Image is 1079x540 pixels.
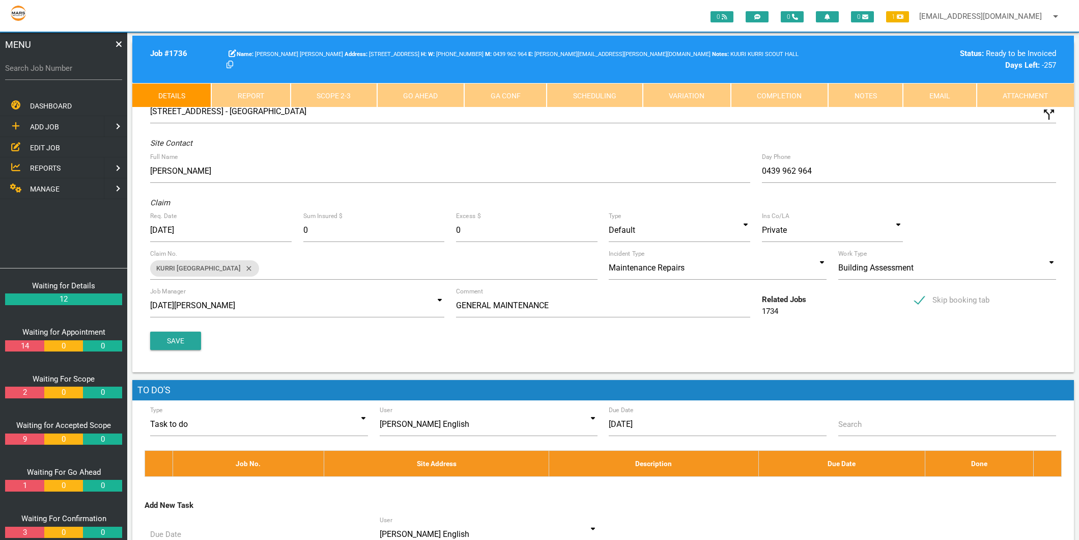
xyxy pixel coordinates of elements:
a: Details [132,83,211,107]
div: Ready to be Invoiced -257 [838,48,1056,71]
a: 2 [5,387,44,398]
span: 0439 962 964 [485,51,527,58]
i: close [241,260,253,277]
i: Click to show custom address field [1041,107,1057,122]
th: Done [925,450,1034,476]
th: Description [549,450,758,476]
label: Incident Type [609,249,644,258]
a: 0 [44,527,83,538]
label: Type [609,211,621,221]
th: Due Date [758,450,925,476]
a: Scheduling [547,83,642,107]
a: 12 [5,293,122,305]
a: 0 [83,480,122,492]
b: H: [421,51,427,58]
a: Attachment [977,83,1074,107]
label: Search [838,419,862,430]
a: Go Ahead [377,83,464,107]
a: 0 [83,527,122,538]
a: Waiting For Scope [33,374,95,384]
a: Variation [643,83,731,107]
label: Day Phone [762,152,791,161]
b: Notes: [712,51,729,58]
th: Site Address [324,450,549,476]
a: Waiting For Go Ahead [27,468,101,477]
label: Excess $ [456,211,480,221]
th: Job No. [173,450,324,476]
h1: To Do's [132,380,1074,400]
b: Related Jobs [762,295,806,304]
label: Comment [456,287,483,296]
a: Waiting For Confirmation [21,514,106,523]
a: 0 [44,480,83,492]
a: 0 [83,340,122,352]
a: 0 [44,387,83,398]
b: W: [428,51,435,58]
span: MENU [5,38,31,51]
span: DASHBOARD [30,102,72,110]
a: 1 [5,480,44,492]
span: [PHONE_NUMBER] [428,51,484,58]
label: User [380,516,392,525]
a: Waiting for Details [32,281,95,290]
b: Status: [960,49,984,58]
a: Waiting for Accepted Scope [16,421,111,430]
i: Site Contact [150,139,192,148]
i: Claim [150,198,170,207]
b: Address: [345,51,367,58]
label: Sum Insured $ [303,211,342,221]
label: Job Manager [150,287,186,296]
label: Work Type [838,249,867,258]
b: Days Left: [1005,61,1040,70]
a: Report [211,83,290,107]
a: Email [903,83,976,107]
a: 1734 [762,307,778,316]
a: 9 [5,434,44,445]
label: Req. Date [150,211,177,221]
span: Skip booking tab [915,294,989,307]
span: REPORTS [30,164,61,172]
a: 3 [5,527,44,538]
a: 0 [44,340,83,352]
img: s3file [10,5,26,21]
label: Type [150,406,163,415]
a: 0 [83,387,122,398]
span: 0 [851,11,874,22]
a: Click here copy customer information. [226,61,233,70]
span: ADD JOB [30,123,59,131]
b: E: [528,51,533,58]
b: Job # 1736 [150,49,187,58]
span: [PERSON_NAME] [PERSON_NAME] [237,51,343,58]
label: Full Name [150,152,178,161]
b: M: [485,51,492,58]
label: Search Job Number [5,63,122,74]
span: EDIT JOB [30,143,60,151]
a: GA Conf [464,83,547,107]
span: KUURI KURRI SCOUT HALL [712,51,799,58]
a: Waiting for Appointment [22,328,105,337]
a: 14 [5,340,44,352]
label: Ins Co/LA [762,211,789,221]
button: Save [150,332,201,350]
span: 0 [781,11,804,22]
a: 0 [44,434,83,445]
span: 0 [711,11,733,22]
span: MANAGE [30,185,60,193]
a: 0 [83,434,122,445]
a: Completion [731,83,828,107]
span: 1 [886,11,909,22]
label: Claim No. [150,249,178,258]
label: User [380,406,392,415]
b: Name: [237,51,253,58]
a: Notes [828,83,903,107]
a: Scope 2-3 [291,83,377,107]
b: Add New Task [145,501,193,510]
span: [STREET_ADDRESS] [345,51,419,58]
label: Due Date [609,406,634,415]
div: KURRI [GEOGRAPHIC_DATA] [150,260,259,277]
span: [PERSON_NAME][EMAIL_ADDRESS][PERSON_NAME][DOMAIN_NAME] [528,51,711,58]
